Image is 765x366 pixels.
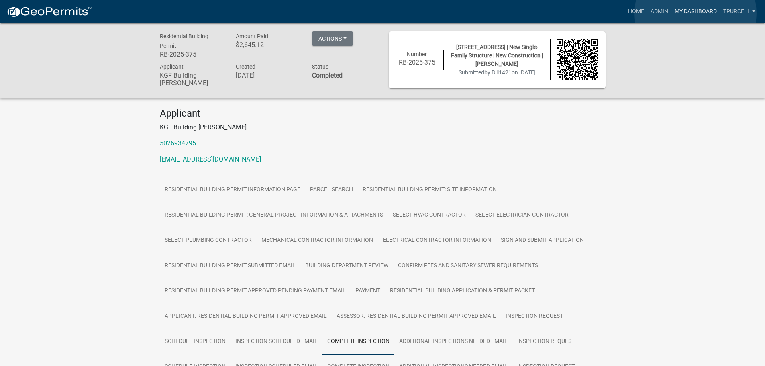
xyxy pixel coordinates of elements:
a: Select HVAC contractor [388,202,471,228]
a: Building Department Review [300,253,393,279]
a: Electrical Contractor Information [378,228,496,254]
a: Residential Building Permit Submitted Email [160,253,300,279]
a: My Dashboard [671,4,720,19]
a: [EMAIL_ADDRESS][DOMAIN_NAME] [160,155,261,163]
span: Created [236,63,255,70]
a: Residential Building Application & Permit Packet [385,278,540,304]
a: Schedule Inspection [160,329,231,355]
a: Select Electrician Contractor [471,202,573,228]
button: Actions [312,31,353,46]
h4: Applicant [160,108,606,119]
a: Complete Inspection [322,329,394,355]
span: Residential Building Permit [160,33,208,49]
span: Number [407,51,427,57]
a: Residential Building Permit Approved Pending Payment Email [160,278,351,304]
span: Status [312,63,328,70]
h6: RB-2025-375 [397,59,438,66]
span: Submitted on [DATE] [459,69,536,76]
a: Residential Building Permit: Site Information [358,177,502,203]
a: Confirm Fees and Sanitary Sewer Requirements [393,253,543,279]
a: Applicant: Residential Building Permit Approved Email [160,304,332,329]
img: QR code [557,39,598,80]
h6: [DATE] [236,72,300,79]
a: Inspection Scheduled Email [231,329,322,355]
a: Mechanical Contractor Information [257,228,378,254]
a: 5026934795 [160,139,196,147]
a: Residential Building Permit Information Page [160,177,305,203]
a: Additional Inspections Needed Email [394,329,512,355]
h6: KGF Building [PERSON_NAME] [160,72,224,87]
span: Applicant [160,63,184,70]
a: Sign and Submit Application [496,228,589,254]
a: Inspection Request [501,304,568,329]
h6: RB-2025-375 [160,51,224,58]
h6: $2,645.12 [236,41,300,49]
a: Admin [647,4,671,19]
a: Payment [351,278,385,304]
p: KGF Building [PERSON_NAME] [160,123,606,132]
a: Parcel search [305,177,358,203]
a: Select Plumbing Contractor [160,228,257,254]
strong: Completed [312,72,343,79]
span: [STREET_ADDRESS] | New Single-Family Structure | New Construction | [PERSON_NAME] [451,44,543,67]
span: by Bill1421 [484,69,512,76]
a: Tpurcell [720,4,759,19]
a: Residential Building Permit: General Project Information & Attachments [160,202,388,228]
a: Inspection Request [512,329,579,355]
span: Amount Paid [236,33,268,39]
a: Home [625,4,647,19]
a: Assessor: Residential Building Permit Approved Email [332,304,501,329]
